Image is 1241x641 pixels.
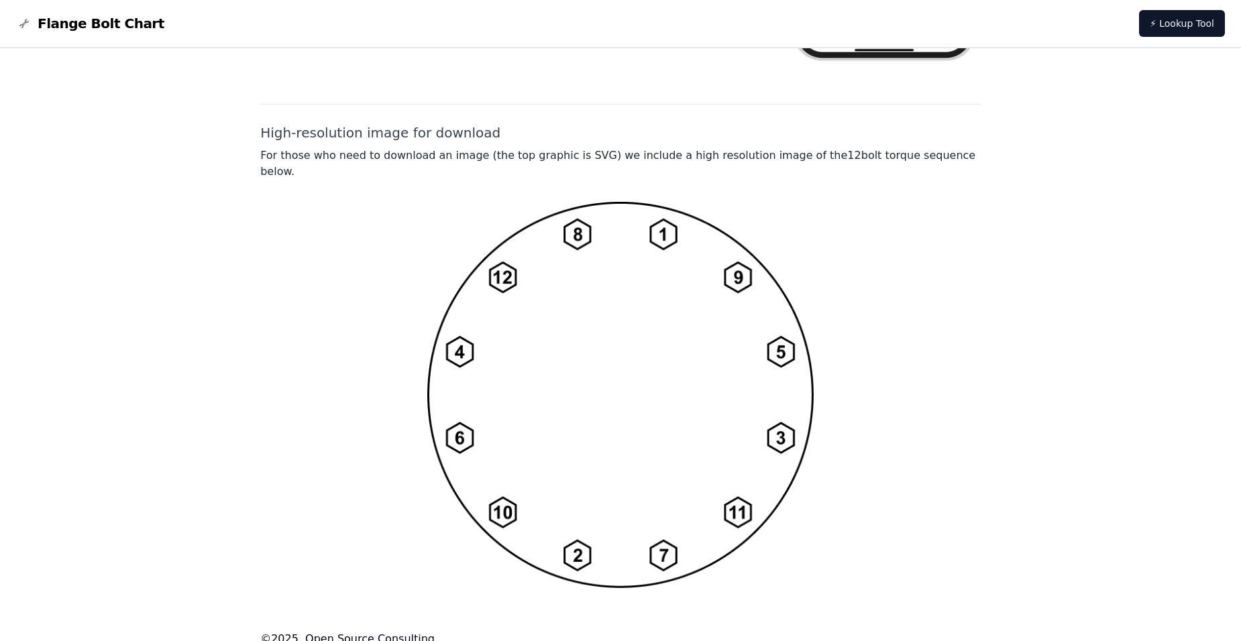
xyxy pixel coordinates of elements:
[16,15,32,32] img: Flange Bolt Chart Logo
[260,123,981,142] h2: High-resolution image for download
[16,14,164,33] a: Flange Bolt Chart LogoFlange Bolt Chart
[260,148,981,180] p: For those who need to download an image (the top graphic is SVG) we include a high resolution ima...
[38,14,164,33] span: Flange Bolt Chart
[427,201,814,588] img: 12 bolt torque pattern
[1139,10,1225,37] a: ⚡ Lookup Tool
